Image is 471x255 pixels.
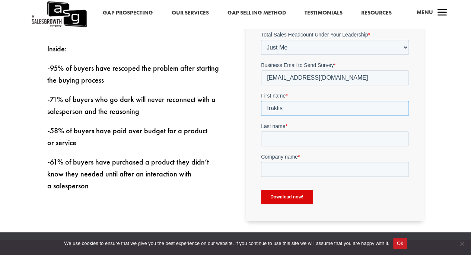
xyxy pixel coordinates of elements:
[47,43,225,62] p: Inside:
[435,6,449,20] span: a
[47,156,225,192] p: -61% of buyers have purchased a product they didn’t know they needed until after an interaction w...
[103,8,153,18] a: Gap Prospecting
[171,8,209,18] a: Our Services
[261,0,409,210] iframe: Form 0
[64,240,389,247] span: We use cookies to ensure that we give you the best experience on our website. If you continue to ...
[304,8,342,18] a: Testimonials
[47,62,225,93] p: -95% of buyers have rescoped the problem after starting the buying process
[227,8,286,18] a: Gap Selling Method
[393,238,407,249] button: Ok
[458,240,465,247] span: No
[47,93,225,125] p: -71% of buyers who go dark will never reconnect with a salesperson and the reasoning
[47,125,225,156] p: -58% of buyers have paid over budget for a product or service
[361,8,391,18] a: Resources
[416,9,433,16] span: Menu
